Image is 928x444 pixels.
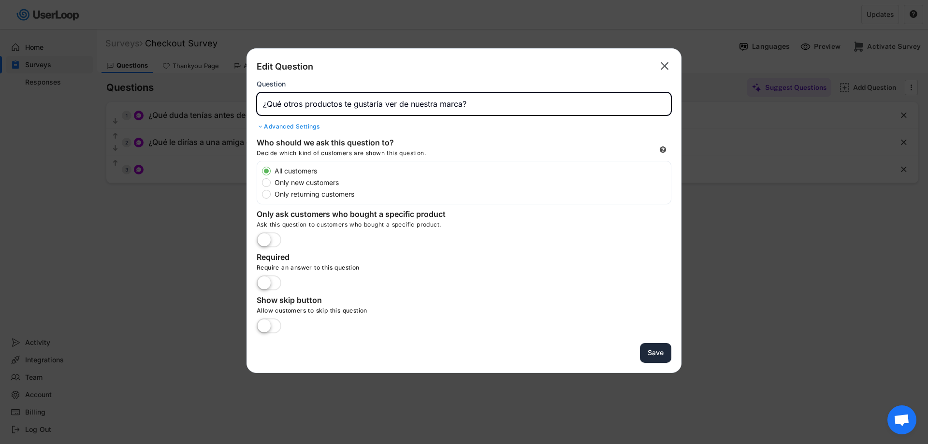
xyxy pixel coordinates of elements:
div: Require an answer to this question [257,264,547,275]
div: Required [257,252,450,264]
div: Decide which kind of customers are shown this question. [257,149,498,161]
div: Question [257,80,286,88]
label: Only new customers [272,179,671,186]
button: Save [640,343,671,363]
a: Open chat [887,405,916,434]
label: Only returning customers [272,191,671,198]
div: Only ask customers who bought a specific product [257,209,450,221]
div: Advanced Settings [257,123,671,130]
label: All customers [272,168,671,174]
div: Show skip button [257,295,450,307]
div: Ask this question to customers who bought a specific product. [257,221,671,232]
text:  [661,59,669,73]
div: Allow customers to skip this question [257,307,547,318]
input: Type your question here... [257,92,671,115]
button:  [658,58,671,74]
div: Who should we ask this question to? [257,138,450,149]
div: Edit Question [257,61,313,72]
